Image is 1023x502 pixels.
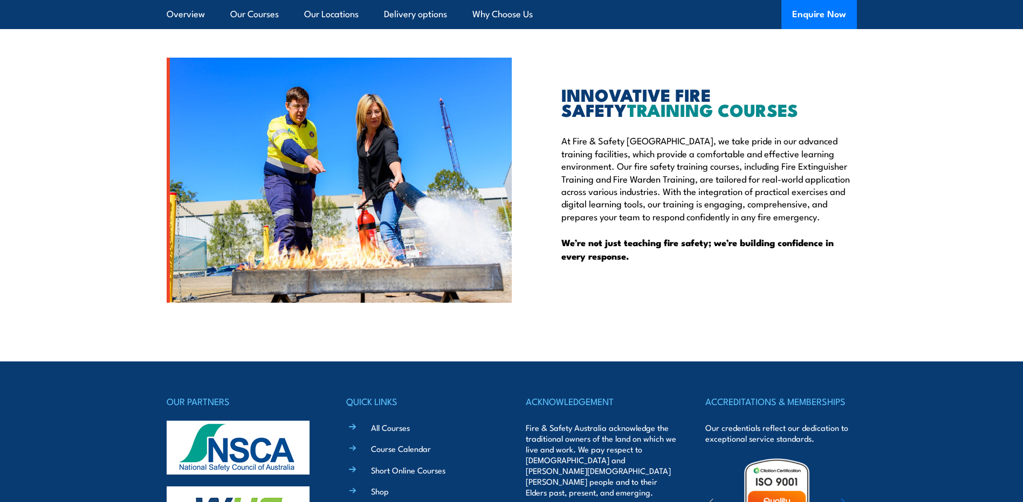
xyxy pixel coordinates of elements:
p: At Fire & Safety [GEOGRAPHIC_DATA], we take pride in our advanced training facilities, which prov... [561,134,857,222]
span: TRAINING COURSES [627,96,798,123]
p: Our credentials reflect our dedication to exceptional service standards. [705,422,856,444]
img: Fire & Safety Australia – Fire Safety Training Course [167,58,512,303]
h4: ACCREDITATIONS & MEMBERSHIPS [705,394,856,409]
a: Course Calendar [371,443,431,454]
a: All Courses [371,422,410,433]
h4: ACKNOWLEDGEMENT [526,394,677,409]
h4: QUICK LINKS [346,394,497,409]
a: Short Online Courses [371,464,445,476]
h2: INNOVATIVE FIRE SAFETY [561,87,857,117]
img: nsca-logo-footer [167,421,310,475]
p: Fire & Safety Australia acknowledge the traditional owners of the land on which we live and work.... [526,422,677,498]
strong: We’re not just teaching fire safety; we’re building confidence in every response. [561,235,834,262]
a: Shop [371,485,389,497]
h4: OUR PARTNERS [167,394,318,409]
